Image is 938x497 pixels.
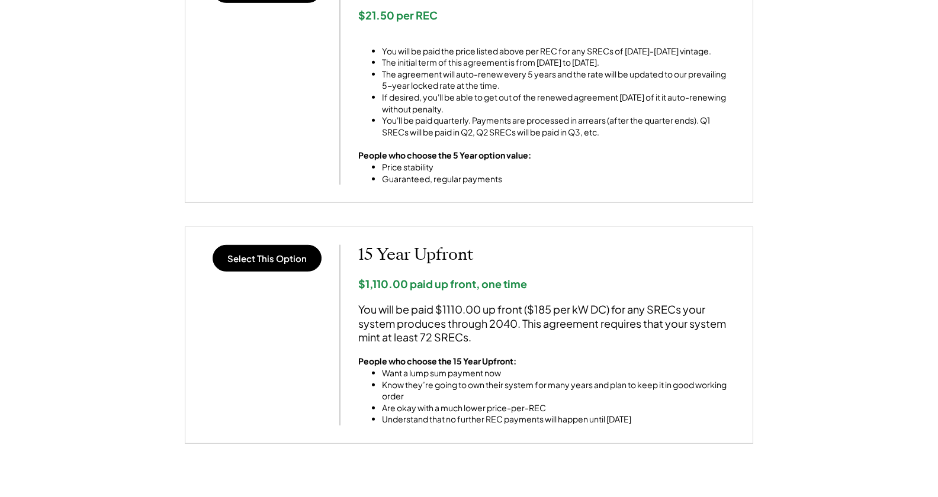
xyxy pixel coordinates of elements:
li: Know they’re going to own their system for many years and plan to keep it in good working order [382,379,735,402]
li: Guaranteed, regular payments [382,173,531,185]
div: $1,110.00 paid up front, one time [358,277,735,291]
button: Select This Option [213,245,322,272]
li: Understand that no further REC payments will happen until [DATE] [382,414,735,425]
li: The initial term of this agreement is from [DATE] to [DATE]. [382,57,735,69]
li: Are okay with a much lower price-per-REC [382,402,735,414]
div: You will be paid $1110.00 up front ($185 per kW DC) for any SRECs your system produces through 20... [358,302,735,344]
strong: People who choose the 5 Year option value: [358,150,531,160]
li: If desired, you'll be able to get out of the renewed agreement [DATE] of it it auto-renewing with... [382,92,735,115]
li: Price stability [382,162,531,173]
h2: 15 Year Upfront [358,245,735,265]
li: You'll be paid quarterly. Payments are processed in arrears (after the quarter ends). Q1 SRECs wi... [382,115,735,138]
div: $21.50 per REC [358,8,735,22]
li: Want a lump sum payment now [382,367,735,379]
li: You will be paid the price listed above per REC for any SRECs of [DATE]-[DATE] vintage. [382,46,735,57]
li: The agreement will auto-renew every 5 years and the rate will be updated to our prevailing 5-year... [382,69,735,92]
strong: People who choose the 15 Year Upfront: [358,356,516,366]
